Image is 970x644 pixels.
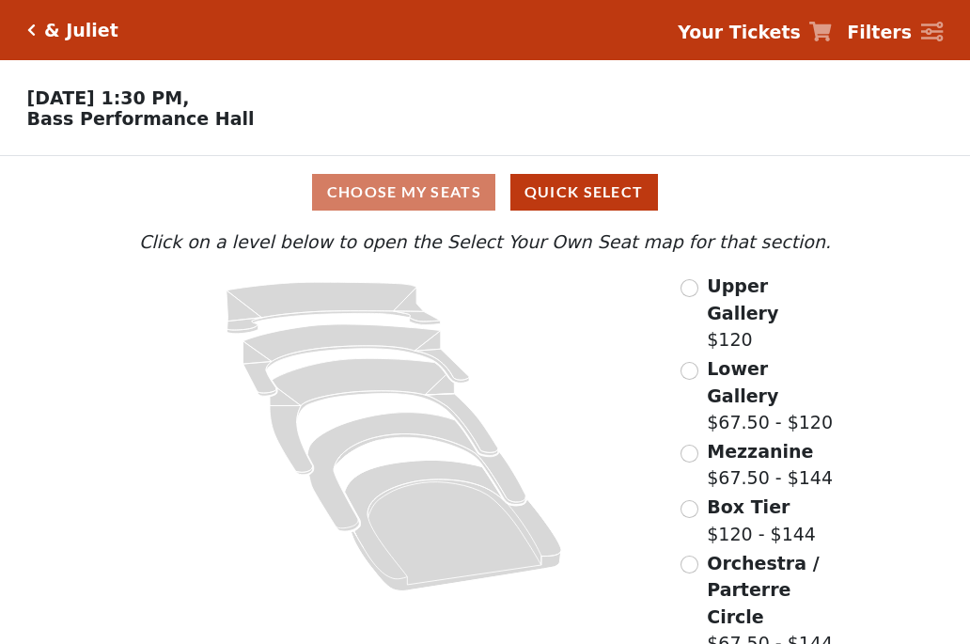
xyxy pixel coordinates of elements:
[707,553,819,627] span: Orchestra / Parterre Circle
[707,438,833,492] label: $67.50 - $144
[134,228,836,256] p: Click on a level below to open the Select Your Own Seat map for that section.
[27,24,36,37] a: Click here to go back to filters
[707,275,778,323] span: Upper Gallery
[707,355,836,436] label: $67.50 - $120
[345,461,562,591] path: Orchestra / Parterre Circle - Seats Available: 33
[227,282,441,334] path: Upper Gallery - Seats Available: 308
[707,496,790,517] span: Box Tier
[707,494,816,547] label: $120 - $144
[44,20,118,41] h5: & Juliet
[707,358,778,406] span: Lower Gallery
[707,273,836,353] label: $120
[847,22,912,42] strong: Filters
[243,324,470,396] path: Lower Gallery - Seats Available: 78
[707,441,813,462] span: Mezzanine
[847,19,943,46] a: Filters
[510,174,658,211] button: Quick Select
[678,22,801,42] strong: Your Tickets
[678,19,832,46] a: Your Tickets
